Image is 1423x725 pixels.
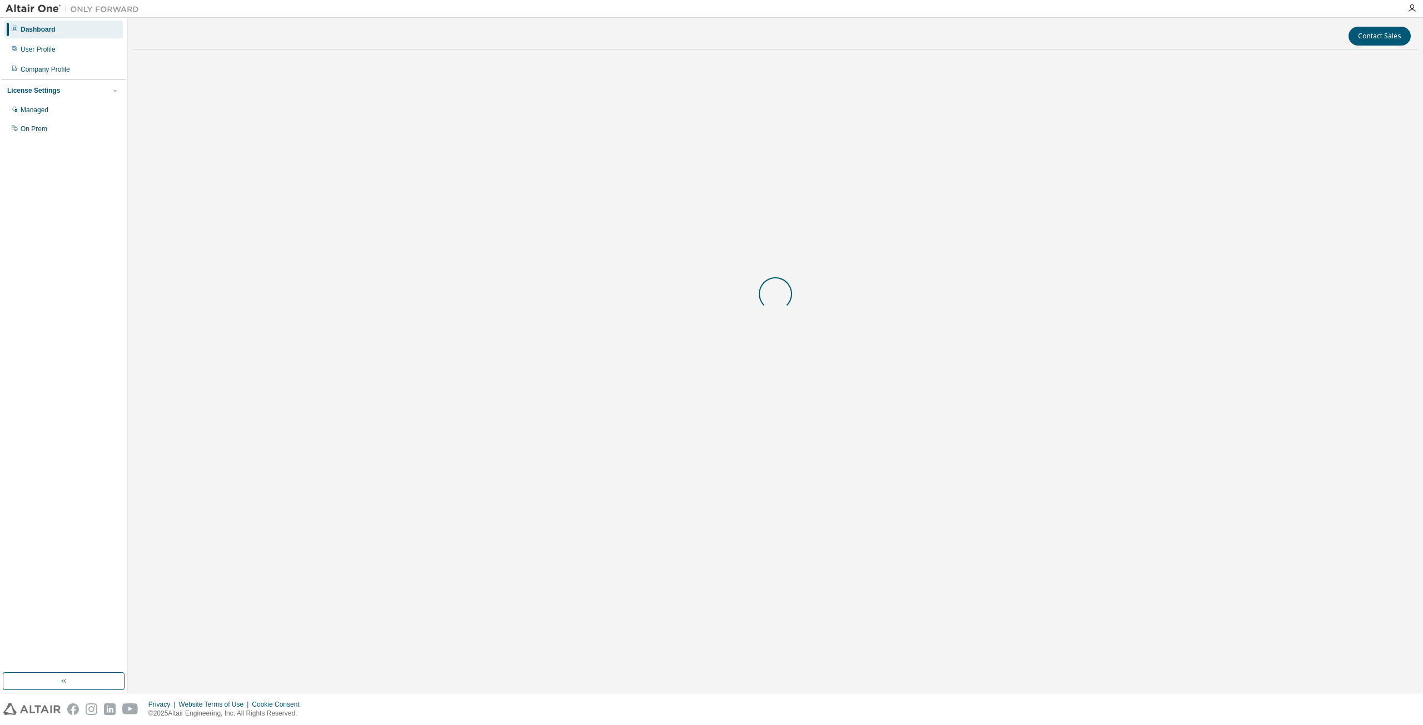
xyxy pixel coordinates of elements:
div: Website Terms of Use [178,700,252,709]
img: facebook.svg [67,703,79,715]
img: youtube.svg [122,703,138,715]
div: Company Profile [21,65,70,74]
img: instagram.svg [86,703,97,715]
img: linkedin.svg [104,703,116,715]
div: On Prem [21,124,47,133]
img: Altair One [6,3,145,14]
div: License Settings [7,86,60,95]
img: altair_logo.svg [3,703,61,715]
div: Privacy [148,700,178,709]
button: Contact Sales [1349,27,1411,46]
div: User Profile [21,45,56,54]
div: Dashboard [21,25,56,34]
p: © 2025 Altair Engineering, Inc. All Rights Reserved. [148,709,306,718]
div: Managed [21,106,48,114]
div: Cookie Consent [252,700,306,709]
